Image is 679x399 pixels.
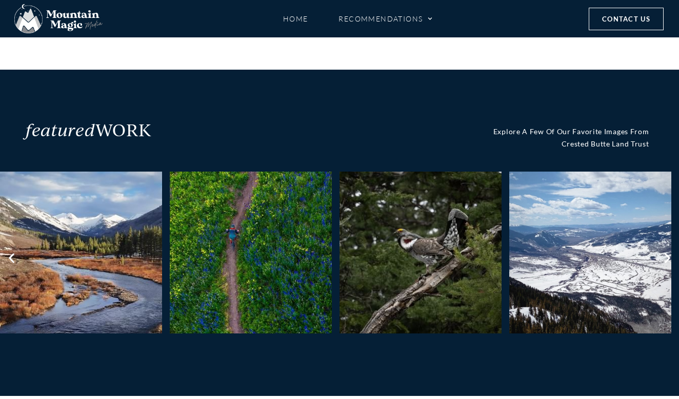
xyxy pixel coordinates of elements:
img: 447203947_1643269269803770_3823430304755773122_n.jpg [170,172,332,333]
a: Recommendations [338,10,433,28]
a: Home [283,10,308,28]
h2: WORK [26,121,424,137]
div: Previous slide [5,252,18,265]
div: 2 / 6 [509,172,679,337]
a: Contact Us [589,8,664,30]
nav: Menu [153,10,563,28]
p: Explore A Few Of Our Favorite Images From Crested Butte Land Trust [439,125,649,150]
span: Contact Us [602,13,650,25]
i: featured [26,117,95,141]
img: Mountain Magic Media photography logo Crested Butte Photographer [14,4,103,34]
img: 438634190_1252379235723672_436960407111020115_n.jpg [509,172,671,333]
div: 6 / 6 [170,172,339,337]
div: Next slide [661,252,674,265]
img: 438081935_18398790115077347_1881131252418604470_n.jpg [339,172,502,333]
div: 1 / 6 [339,172,509,337]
